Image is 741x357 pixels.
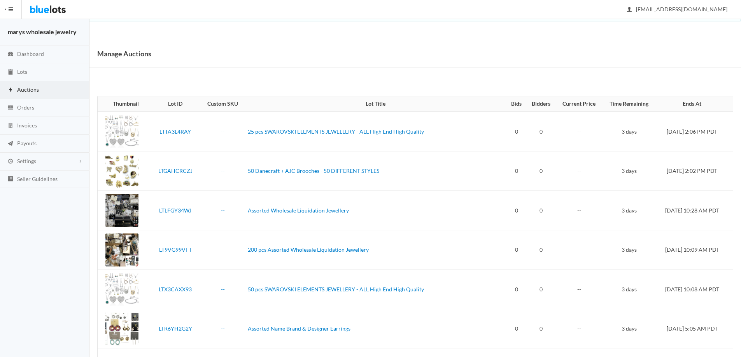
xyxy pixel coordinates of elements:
a: -- [221,207,225,214]
td: -- [556,309,603,348]
th: Current Price [556,96,603,112]
ion-icon: list box [7,176,14,183]
td: 0 [506,112,526,152]
td: [DATE] 2:06 PM PDT [656,112,733,152]
ion-icon: person [625,6,633,14]
th: Lot Title [245,96,506,112]
th: Custom SKU [201,96,245,112]
td: 0 [526,151,556,191]
a: -- [221,246,225,253]
td: 0 [506,151,526,191]
ion-icon: paper plane [7,140,14,148]
a: -- [221,286,225,293]
a: -- [221,167,225,174]
td: 3 days [603,112,656,152]
td: 0 [506,191,526,230]
a: Cancelled [140,75,173,87]
td: -- [556,191,603,230]
td: -- [556,270,603,309]
a: -- [221,325,225,332]
a: Assorted Name Brand & Designer Earrings [248,325,350,332]
td: 0 [526,309,556,348]
td: -- [556,151,603,191]
a: Ended [117,75,140,87]
a: 25 pcs SWAROVSKI ELEMENTS JEWELLERY - ALL High End High Quality [248,128,424,135]
ion-icon: cog [7,158,14,165]
span: Orders [17,104,34,111]
span: [EMAIL_ADDRESS][DOMAIN_NAME] [627,6,727,12]
strong: marys wholesale jewelry [8,28,77,35]
td: [DATE] 10:08 AM PDT [656,270,733,309]
td: [DATE] 10:09 AM PDT [656,230,733,270]
ion-icon: flash [7,87,14,94]
th: Ends At [656,96,733,112]
a: 200 pcs Assorted Wholesale Liquidation Jewellery [248,246,369,253]
th: Time Remaining [603,96,656,112]
td: 3 days [603,230,656,270]
span: Seller Guidelines [17,176,58,182]
td: 0 [506,270,526,309]
a: LTGAHCRCZJ [158,167,193,174]
a: LTR6YH2G2Y [159,325,192,332]
span: Settings [17,158,36,164]
td: -- [556,112,603,152]
a: Assorted Wholesale Liquidation Jewellery [248,207,349,214]
span: Auctions [17,86,39,93]
td: 3 days [603,270,656,309]
td: 3 days [603,191,656,230]
ion-icon: cash [7,104,14,112]
a: 50 Danecraft + AJC Brooches - 50 DIFFERENT STYLES [248,167,379,174]
span: Dashboard [17,51,44,57]
td: [DATE] 10:28 AM PDT [656,191,733,230]
span: Lots [17,68,27,75]
th: Thumbnail [98,96,150,112]
a: LTLFGY34WJ [159,207,191,214]
span: Payouts [17,140,37,146]
a: -- [221,128,225,135]
a: Live [97,75,117,87]
td: [DATE] 2:02 PM PDT [656,151,733,191]
td: 0 [526,112,556,152]
td: 0 [506,230,526,270]
td: 3 days [603,151,656,191]
th: Lot ID [150,96,201,112]
th: Bids [506,96,526,112]
a: LTTA3L4RAY [159,128,191,135]
a: 50 pcs SWAROVSKI ELEMENTS JEWELLERY - ALL High End High Quality [248,286,424,293]
td: 0 [526,230,556,270]
ion-icon: calculator [7,122,14,130]
td: [DATE] 5:05 AM PDT [656,309,733,348]
td: 0 [506,309,526,348]
h1: Manage Auctions [97,48,151,59]
span: Invoices [17,122,37,129]
th: Bidders [526,96,556,112]
a: LT9VG99VFT [159,246,192,253]
td: 0 [526,270,556,309]
ion-icon: speedometer [7,51,14,58]
a: LTX3CAXX93 [159,286,192,293]
td: 0 [526,191,556,230]
td: -- [556,230,603,270]
td: 3 days [603,309,656,348]
ion-icon: clipboard [7,69,14,76]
